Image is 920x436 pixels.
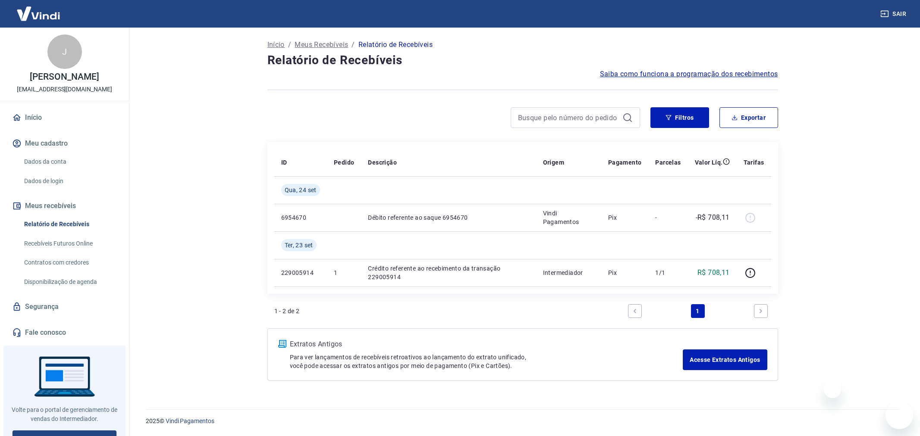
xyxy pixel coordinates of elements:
button: Exportar [719,107,778,128]
p: Vindi Pagamentos [543,209,594,226]
a: Vindi Pagamentos [166,417,214,424]
p: Descrição [368,158,397,167]
button: Meu cadastro [10,134,119,153]
p: 1 [334,268,354,277]
p: Para ver lançamentos de recebíveis retroativos ao lançamento do extrato unificado, você pode aces... [290,353,683,370]
p: Relatório de Recebíveis [358,40,433,50]
a: Saiba como funciona a programação dos recebimentos [600,69,778,79]
p: Valor Líq. [695,158,723,167]
p: Débito referente ao saque 6954670 [368,213,529,222]
p: -R$ 708,11 [696,212,730,223]
p: / [352,40,355,50]
p: 1/1 [655,268,681,277]
a: Next page [754,304,768,318]
a: Dados da conta [21,153,119,171]
a: Page 1 is your current page [691,304,705,318]
p: Pedido [334,158,354,167]
p: Parcelas [655,158,681,167]
p: [EMAIL_ADDRESS][DOMAIN_NAME] [17,85,112,94]
span: Qua, 24 set [285,186,317,194]
button: Filtros [650,107,709,128]
div: J [47,34,82,69]
input: Busque pelo número do pedido [518,111,619,124]
p: 2025 © [146,417,899,426]
p: [PERSON_NAME] [30,72,99,81]
button: Meus recebíveis [10,196,119,215]
a: Relatório de Recebíveis [21,215,119,233]
a: Meus Recebíveis [295,40,348,50]
button: Sair [879,6,910,22]
p: R$ 708,11 [697,268,730,278]
p: Pagamento [608,158,642,167]
p: Extratos Antigos [290,339,683,349]
p: / [288,40,291,50]
img: ícone [278,340,286,348]
iframe: Fechar mensagem [824,381,841,398]
p: Intermediador [543,268,594,277]
p: - [655,213,681,222]
p: Tarifas [744,158,764,167]
p: Pix [608,268,642,277]
a: Dados de login [21,172,119,190]
a: Contratos com credores [21,254,119,271]
h4: Relatório de Recebíveis [267,52,778,69]
span: Ter, 23 set [285,241,313,249]
p: Pix [608,213,642,222]
a: Segurança [10,297,119,316]
ul: Pagination [625,301,771,321]
a: Disponibilização de agenda [21,273,119,291]
p: 6954670 [281,213,320,222]
p: Crédito referente ao recebimento da transação 229005914 [368,264,529,281]
img: Vindi [10,0,66,27]
iframe: Botão para abrir a janela de mensagens [885,402,913,429]
p: Origem [543,158,564,167]
a: Fale conosco [10,323,119,342]
a: Acesse Extratos Antigos [683,349,767,370]
a: Recebíveis Futuros Online [21,235,119,252]
a: Previous page [628,304,642,318]
a: Início [10,108,119,127]
p: 1 - 2 de 2 [274,307,300,315]
p: ID [281,158,287,167]
a: Início [267,40,285,50]
p: 229005914 [281,268,320,277]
